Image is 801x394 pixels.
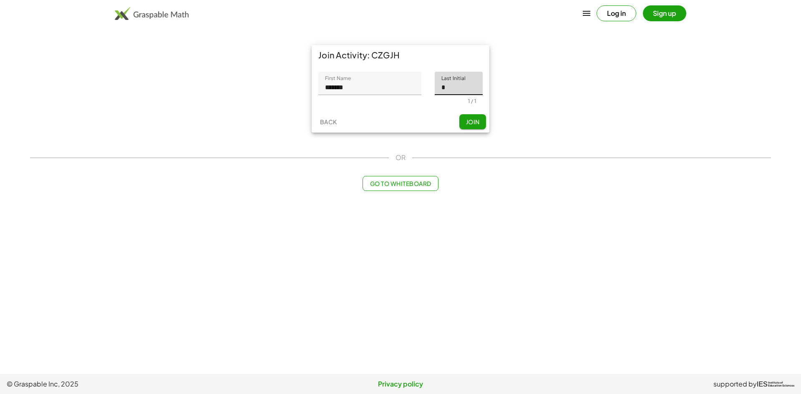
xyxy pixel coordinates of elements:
[757,379,794,389] a: IESInstitute ofEducation Sciences
[757,380,768,388] span: IES
[312,45,489,65] div: Join Activity: CZGJH
[643,5,686,21] button: Sign up
[370,180,431,187] span: Go to Whiteboard
[597,5,636,21] button: Log in
[768,381,794,387] span: Institute of Education Sciences
[7,379,269,389] span: © Graspable Inc, 2025
[468,98,476,104] div: 1 / 1
[320,118,337,125] span: Back
[315,114,342,129] button: Back
[269,379,531,389] a: Privacy policy
[713,379,757,389] span: supported by
[459,114,486,129] button: Join
[466,118,479,125] span: Join
[395,153,406,163] span: OR
[363,176,438,191] button: Go to Whiteboard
